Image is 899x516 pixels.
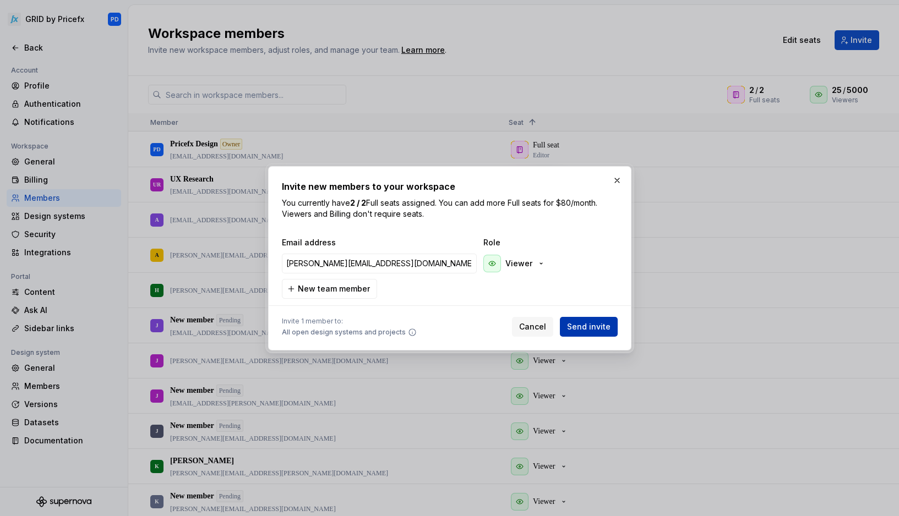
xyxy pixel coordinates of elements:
[350,198,366,207] b: 2 / 2
[282,197,618,219] p: You currently have Full seats assigned. You can add more Full seats for $80/month. Viewers and Bi...
[567,321,611,332] span: Send invite
[512,317,553,337] button: Cancel
[282,317,417,326] span: Invite 1 member to:
[282,237,479,248] span: Email address
[560,317,618,337] button: Send invite
[298,283,370,294] span: New team member
[282,279,377,299] button: New team member
[282,180,618,193] h2: Invite new members to your workspace
[519,321,546,332] span: Cancel
[282,328,406,337] span: All open design systems and projects
[505,258,532,269] p: Viewer
[481,252,550,275] button: Viewer
[483,237,593,248] span: Role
